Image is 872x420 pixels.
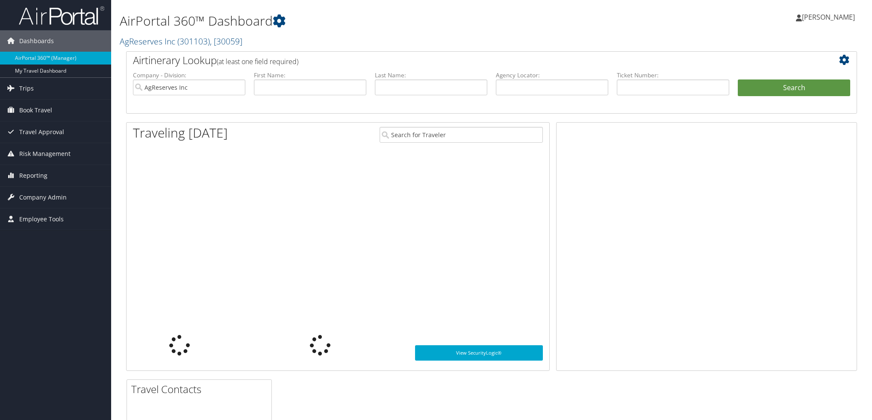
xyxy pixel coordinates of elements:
label: First Name: [254,71,366,79]
img: airportal-logo.png [19,6,104,26]
span: (at least one field required) [217,57,298,66]
h1: Traveling [DATE] [133,124,228,142]
span: Travel Approval [19,121,64,143]
h2: Airtinerary Lookup [133,53,790,68]
label: Agency Locator: [496,71,608,79]
span: ( 301103 ) [177,35,210,47]
button: Search [738,79,850,97]
span: Risk Management [19,143,71,164]
label: Company - Division: [133,71,245,79]
span: Reporting [19,165,47,186]
span: Employee Tools [19,209,64,230]
a: AgReserves Inc [120,35,242,47]
span: [PERSON_NAME] [802,12,855,22]
h2: Travel Contacts [131,382,271,397]
span: Book Travel [19,100,52,121]
label: Ticket Number: [617,71,729,79]
label: Last Name: [375,71,487,79]
span: , [ 30059 ] [210,35,242,47]
span: Trips [19,78,34,99]
input: Search for Traveler [380,127,543,143]
span: Dashboards [19,30,54,52]
a: [PERSON_NAME] [796,4,863,30]
h1: AirPortal 360™ Dashboard [120,12,616,30]
span: Company Admin [19,187,67,208]
a: View SecurityLogic® [415,345,543,361]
